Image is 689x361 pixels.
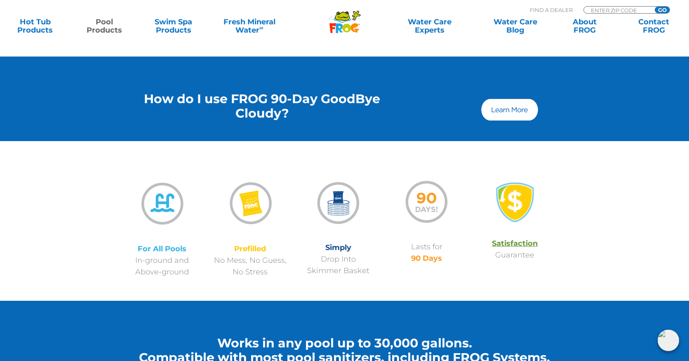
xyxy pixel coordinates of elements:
[147,18,200,34] a: Swim SpaProducts
[118,92,407,120] h2: How do I use FROG 90-Day GoodBye Cloudy?
[489,18,542,34] a: Water CareBlog
[136,177,188,230] img: For All Pools_NoCopy
[206,243,294,278] p: No Mess, No Guess, No Stress
[234,244,266,253] strong: Prefilled
[118,243,206,278] p: In-ground and Above-ground
[8,18,62,34] a: Hot TubProducts
[590,7,646,14] input: Zip Code Form
[627,18,680,34] a: ContactFROG
[78,18,131,34] a: PoolProducts
[294,242,383,276] p: Drop Into Skimmer Basket
[480,97,539,122] img: Blue Learn More
[558,18,611,34] a: AboutFROG
[216,18,283,34] a: Fresh MineralWater∞
[383,241,471,264] p: Lasts for
[223,177,277,230] img: Prefilled_NoCopy
[530,6,573,14] p: Find A Dealer
[259,24,263,31] sup: ∞
[492,239,538,248] a: Satisfaction
[402,175,452,228] img: 90 Days_NoCopy
[658,330,679,351] img: openIcon
[655,7,670,13] input: GO
[492,180,538,224] img: money-back1-Satisfaction Guarantee Icon
[325,243,351,252] strong: Simply
[138,244,186,253] strong: For All Pools
[471,238,559,261] p: Guarantee
[313,178,364,229] img: Simply_NoCopy
[411,254,442,263] strong: 90 Days
[386,18,473,34] a: Water CareExperts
